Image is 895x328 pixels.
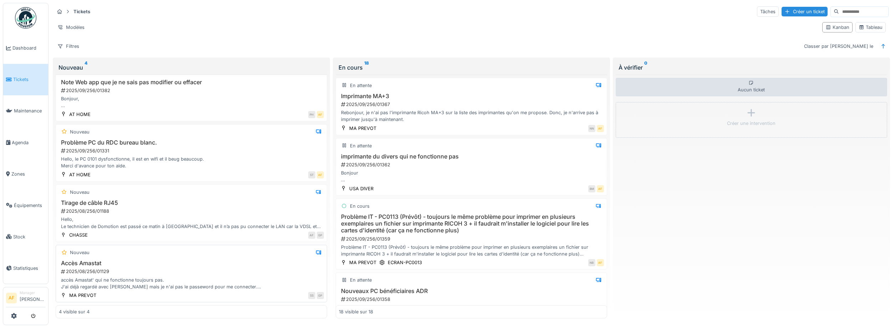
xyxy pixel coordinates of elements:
div: 18 visible sur 18 [339,308,373,315]
div: Hello, le PC 0101 dysfonctionne, il est en wifi et il beug beaucoup. Merci d'avance pour ton aide. [59,156,324,169]
sup: 18 [364,63,369,72]
div: Filtres [54,41,82,51]
div: GP [317,232,324,239]
a: Agenda [3,127,48,158]
h3: Nouveaux PC bénéficiaires ADR [339,288,604,294]
div: Créer une intervention [727,120,776,127]
div: NN [588,125,595,132]
span: Agenda [12,139,45,146]
div: AF [317,111,324,118]
div: AT HOME [69,111,91,118]
div: ECRAN-PC0013 [388,259,422,266]
div: Rebonjour, je n'ai pas l'imprimante Ricoh MA+3 sur la liste des imprimantes qu'on me propose. Don... [339,109,604,123]
div: CHASSE [69,232,88,238]
sup: 4 [85,63,87,72]
div: En attente [350,82,372,89]
h3: Imprimante MA+3 [339,93,604,100]
a: Tickets [3,64,48,95]
div: 2025/09/256/01362 [340,161,604,168]
span: Stock [13,233,45,240]
h3: Problème IT - PC0113 (Prévôt) - toujours le même problème pour imprimer en plusieurs exemplaires ... [339,213,604,234]
a: Dashboard [3,32,48,64]
div: Problème IT - PC0113 (Prévôt) - toujours le même problème pour imprimer en plusieurs exemplaires ... [339,244,604,257]
strong: Tickets [71,8,93,15]
a: AF Manager[PERSON_NAME] [6,290,45,307]
a: Stock [3,221,48,252]
div: ST [308,171,315,178]
span: Dashboard [12,45,45,51]
div: Kanban [825,24,849,31]
div: Classer par [PERSON_NAME] le [801,41,876,51]
div: Tableau [859,24,883,31]
div: 2025/08/256/01188 [60,208,324,215]
div: 2025/09/256/01331 [60,147,324,154]
div: accès Amastat' qui ne fonctionne toujours pas. J'ai déjà regardé avec [PERSON_NAME] mais je n'ai ... [59,277,324,290]
div: En attente [350,277,372,283]
div: Nouveau [70,249,90,256]
a: Statistiques [3,252,48,284]
div: MA PREVOT [349,259,376,266]
div: AF [597,185,604,192]
div: Tâches [757,6,779,17]
div: MA PREVOT [349,125,376,132]
div: Modèles [54,22,88,32]
a: Maintenance [3,95,48,127]
div: En attente [350,142,372,149]
h3: imprimante du divers qui ne fonctionne pas [339,153,604,160]
a: Équipements [3,190,48,221]
div: À vérifier [619,63,884,72]
div: PH [308,111,315,118]
a: Zones [3,158,48,190]
li: AF [6,293,17,303]
div: Créer un ticket [782,7,828,16]
div: MA PREVOT [69,292,96,299]
div: 4 visible sur 4 [59,308,90,315]
span: Statistiques [13,265,45,272]
span: Zones [11,171,45,177]
div: SS [308,292,315,299]
h3: Note Web app que je ne sais pas modifier ou effacer [59,79,324,86]
img: Badge_color-CXgf-gQk.svg [15,7,36,29]
div: GP [317,292,324,299]
li: [PERSON_NAME] [20,290,45,306]
div: AF [597,259,604,266]
span: Maintenance [14,107,45,114]
div: Aucun ticket [616,78,887,96]
div: Nouveau [70,189,90,196]
div: Nouveau [70,128,90,135]
div: 2025/09/256/01367 [340,101,604,108]
div: Bonjour Nous n'arrivons plus a faire fonctionner l'imprimante du divers merci d'avance Amandine [339,170,604,183]
sup: 0 [644,63,647,72]
div: BM [588,185,595,192]
div: Bonjour, Dans la web app, lorsque je mets des notes, je n'ai pas l'option modifier (petit logo do... [59,95,324,109]
div: AF [308,232,315,239]
h3: Accès Amastat [59,260,324,267]
span: Tickets [13,76,45,83]
div: Hello, suite à l'infestation de punaises, possibles d'obtenir 4 PC pour nos bénéficiaires ( + ima... [339,304,604,318]
div: Manager [20,290,45,296]
div: NB [588,259,595,266]
h3: Problème PC du RDC bureau blanc. [59,139,324,146]
div: USA DIVER [349,185,373,192]
div: Nouveau [59,63,324,72]
div: En cours [339,63,604,72]
div: 2025/09/256/01382 [60,87,324,94]
div: 2025/08/256/01129 [60,268,324,275]
div: 2025/09/256/01359 [340,236,604,242]
h3: Tirage de câble RJ45 [59,200,324,206]
div: En cours [350,203,370,210]
div: 2025/09/256/01358 [340,296,604,303]
div: AT HOME [69,171,91,178]
div: AF [597,125,604,132]
div: Hello, Le technicien de Domotion est passé ce matin à [GEOGRAPHIC_DATA] et il n’a pas pu connecte... [59,216,324,229]
div: AF [317,171,324,178]
span: Équipements [14,202,45,209]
